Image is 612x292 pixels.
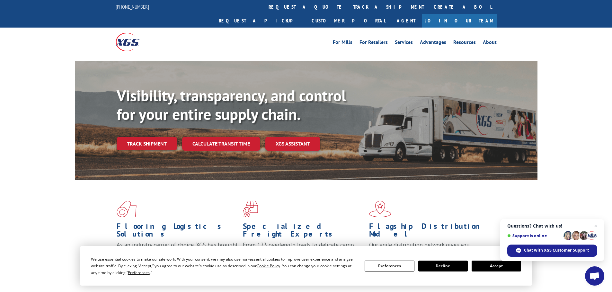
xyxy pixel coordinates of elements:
a: For Mills [333,40,352,47]
a: Track shipment [117,137,177,150]
button: Accept [472,261,521,271]
a: Resources [453,40,476,47]
a: Services [395,40,413,47]
h1: Flooring Logistics Solutions [117,222,238,241]
a: Join Our Team [422,14,497,28]
span: Close chat [592,222,599,230]
a: XGS ASSISTANT [265,137,320,151]
div: We use essential cookies to make our site work. With your consent, we may also use non-essential ... [91,256,357,276]
a: Request a pickup [214,14,307,28]
img: xgs-icon-focused-on-flooring-red [243,201,258,217]
div: Open chat [585,266,604,286]
a: Advantages [420,40,446,47]
div: Cookie Consent Prompt [80,246,532,286]
span: Our agile distribution network gives you nationwide inventory management on demand. [369,241,487,256]
a: About [483,40,497,47]
a: Calculate transit time [182,137,260,151]
h1: Flagship Distribution Model [369,222,491,241]
a: Customer Portal [307,14,390,28]
span: Chat with XGS Customer Support [524,247,589,253]
a: For Retailers [359,40,388,47]
span: As an industry carrier of choice, XGS has brought innovation and dedication to flooring logistics... [117,241,238,264]
button: Decline [418,261,468,271]
a: [PHONE_NUMBER] [116,4,149,10]
h1: Specialized Freight Experts [243,222,364,241]
div: Chat with XGS Customer Support [507,245,597,257]
span: Support is online [507,233,561,238]
button: Preferences [365,261,414,271]
img: xgs-icon-flagship-distribution-model-red [369,201,391,217]
img: xgs-icon-total-supply-chain-intelligence-red [117,201,137,217]
span: Preferences [128,270,150,275]
span: Cookie Policy [257,263,280,269]
a: Agent [390,14,422,28]
span: Questions? Chat with us! [507,223,597,229]
p: From 123 overlength loads to delicate cargo, our experienced staff knows the best way to move you... [243,241,364,270]
b: Visibility, transparency, and control for your entire supply chain. [117,86,346,124]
